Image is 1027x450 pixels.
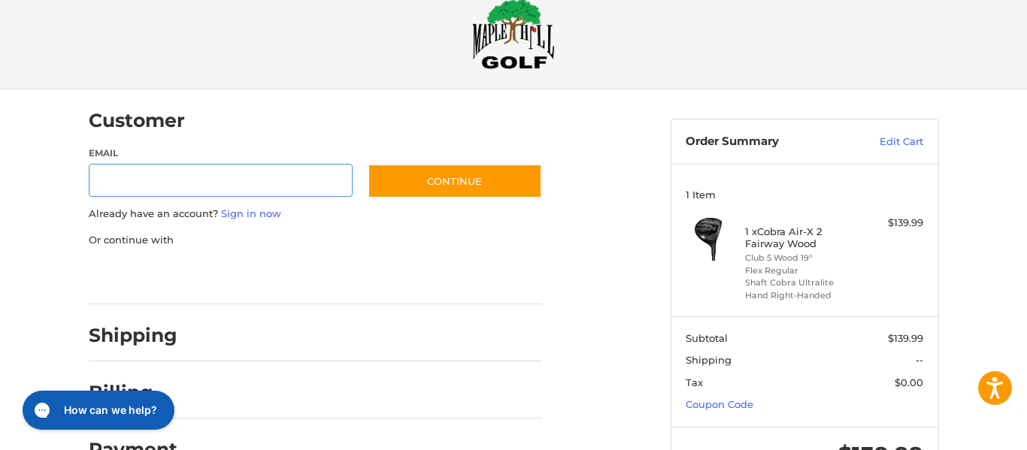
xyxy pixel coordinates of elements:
[686,354,732,366] span: Shipping
[916,354,923,366] span: --
[686,332,728,344] span: Subtotal
[89,324,177,347] h2: Shipping
[338,262,451,289] iframe: PayPal-venmo
[89,109,185,132] h2: Customer
[89,207,542,222] p: Already have an account?
[211,262,324,289] iframe: PayPal-paylater
[686,398,753,410] a: Coupon Code
[15,385,179,435] iframe: Gorgias live chat messenger
[864,216,923,231] div: $139.99
[89,146,353,160] label: Email
[89,233,542,248] p: Or continue with
[368,164,542,198] button: Continue
[847,134,923,149] a: Edit Cart
[83,262,196,289] iframe: PayPal-paypal
[745,225,860,250] h4: 1 x Cobra Air-X 2 Fairway Wood
[686,134,847,149] h3: Order Summary
[686,376,703,388] span: Tax
[903,409,1027,450] iframe: Google Customer Reviews
[745,276,860,289] li: Shaft Cobra Ultralite
[895,376,923,388] span: $0.00
[745,264,860,277] li: Flex Regular
[221,207,281,219] a: Sign in now
[888,332,923,344] span: $139.99
[686,189,923,201] h3: 1 Item
[89,381,177,404] h2: Billing
[745,289,860,302] li: Hand Right-Handed
[745,252,860,264] li: Club 5 Wood 19°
